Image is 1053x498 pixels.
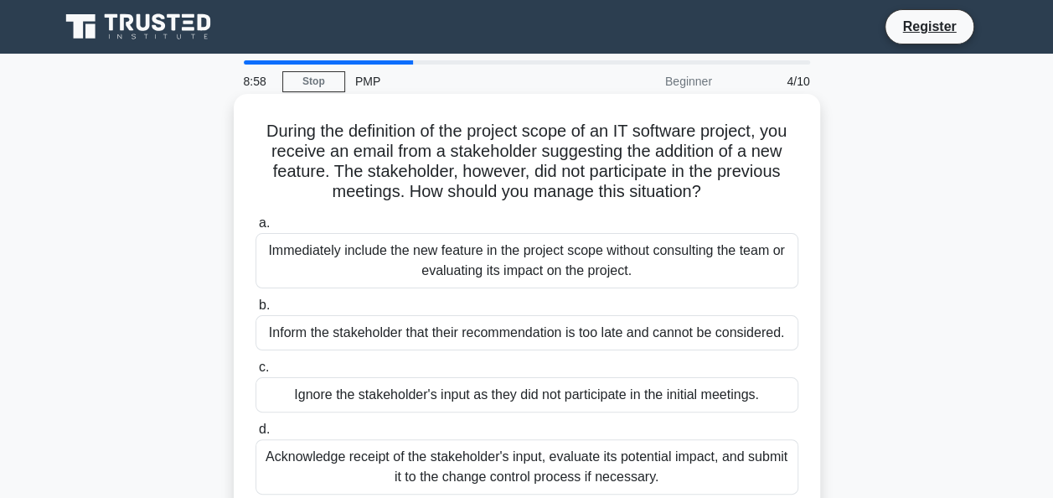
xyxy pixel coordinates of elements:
div: Immediately include the new feature in the project scope without consulting the team or evaluatin... [256,233,798,288]
div: Inform the stakeholder that their recommendation is too late and cannot be considered. [256,315,798,350]
span: c. [259,360,269,374]
span: b. [259,298,270,312]
a: Register [892,16,966,37]
div: Ignore the stakeholder's input as they did not participate in the initial meetings. [256,377,798,412]
div: 8:58 [234,65,282,98]
span: a. [259,215,270,230]
span: d. [259,422,270,436]
div: Beginner [576,65,722,98]
a: Stop [282,71,345,92]
div: 4/10 [722,65,820,98]
h5: During the definition of the project scope of an IT software project, you receive an email from a... [254,121,800,203]
div: PMP [345,65,576,98]
div: Acknowledge receipt of the stakeholder's input, evaluate its potential impact, and submit it to t... [256,439,798,495]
